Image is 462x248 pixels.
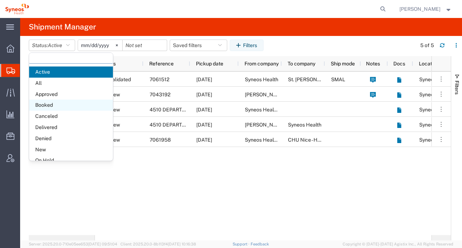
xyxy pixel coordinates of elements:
[150,92,170,97] span: 7043192
[109,102,120,117] span: New
[48,42,62,48] span: Active
[343,241,453,247] span: Copyright © [DATE]-[DATE] Agistix Inc., All Rights Reserved
[245,77,278,82] span: Syneos Health
[29,155,113,166] span: On Hold
[245,107,310,112] span: Syneos Health France SARL
[196,122,212,128] span: 09/05/2025
[168,242,196,246] span: [DATE] 10:16:38
[196,92,212,97] span: 09/11/2025
[196,107,212,112] span: 09/05/2025
[399,5,440,13] span: Carlton Platt
[245,92,286,97] span: Véronique Sarre
[399,5,452,13] button: [PERSON_NAME]
[29,122,113,133] span: Delivered
[29,144,113,155] span: New
[196,77,212,82] span: 10/01/2025
[288,61,315,66] span: To company
[288,122,321,128] span: Syneos Health
[29,242,117,246] span: Server: 2025.20.0-710e05ee653
[123,40,167,51] input: Not set
[29,18,96,36] h4: Shipment Manager
[288,77,421,82] span: St. Joseph's Health Care London
[29,66,113,78] span: Active
[419,61,439,66] span: Location
[109,117,120,132] span: New
[230,40,264,51] button: Filters
[245,137,310,143] span: Syneos Health France SARL
[29,111,113,122] span: Canceled
[149,61,174,66] span: Reference
[393,61,405,66] span: Docs
[78,40,122,51] input: Not set
[109,72,131,87] span: Validated
[150,107,227,112] span: 4510 DEPARTMENTAL EXPENSE
[233,242,251,246] a: Support
[29,100,113,111] span: Booked
[366,61,380,66] span: Notes
[196,137,212,143] span: 09/04/2025
[120,242,196,246] span: Client: 2025.20.0-8b113f4
[29,89,113,100] span: Approved
[5,4,29,14] img: logo
[251,242,269,246] a: Feedback
[150,77,169,82] span: 7061512
[170,40,227,51] button: Saved filters
[245,122,286,128] span: Clara Renoult
[454,81,460,95] span: Filters
[244,61,279,66] span: From company
[420,42,434,49] div: 5 of 5
[196,61,223,66] span: Pickup date
[109,87,120,102] span: New
[109,132,120,147] span: New
[29,40,75,51] button: Status:Active
[29,133,113,144] span: Denied
[150,137,171,143] span: 7061958
[331,77,345,82] span: SMAL
[331,61,355,66] span: Ship mode
[150,122,227,128] span: 4510 DEPARTMENTAL EXPENSE
[88,242,117,246] span: [DATE] 09:51:04
[29,78,113,89] span: All
[288,137,353,143] span: CHU Nice - Hôpital Pasteur 2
